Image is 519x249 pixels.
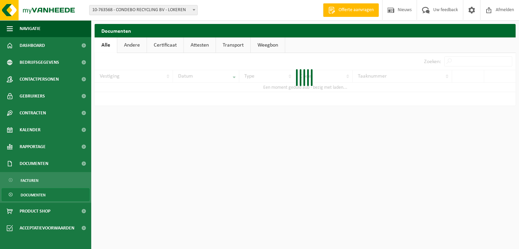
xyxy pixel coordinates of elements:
span: 10-763568 - CONDEBO RECYCLING BV - LOKEREN [90,5,197,15]
h2: Documenten [95,24,516,37]
span: Product Shop [20,203,50,220]
a: Weegbon [251,37,285,53]
span: Offerte aanvragen [337,7,375,13]
span: Contracten [20,105,46,121]
a: Certificaat [147,37,183,53]
a: Attesten [184,37,216,53]
a: Offerte aanvragen [323,3,379,17]
a: Facturen [2,174,90,187]
span: Facturen [21,174,39,187]
a: Andere [117,37,147,53]
span: Documenten [21,189,46,201]
span: Bedrijfsgegevens [20,54,59,71]
span: Acceptatievoorwaarden [20,220,74,237]
span: 10-763568 - CONDEBO RECYCLING BV - LOKEREN [89,5,198,15]
a: Transport [216,37,250,53]
span: Dashboard [20,37,45,54]
span: Gebruikers [20,88,45,105]
a: Documenten [2,188,90,201]
span: Rapportage [20,138,46,155]
span: Navigatie [20,20,41,37]
a: Alle [95,37,117,53]
span: Contactpersonen [20,71,59,88]
span: Documenten [20,155,48,172]
span: Kalender [20,121,41,138]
